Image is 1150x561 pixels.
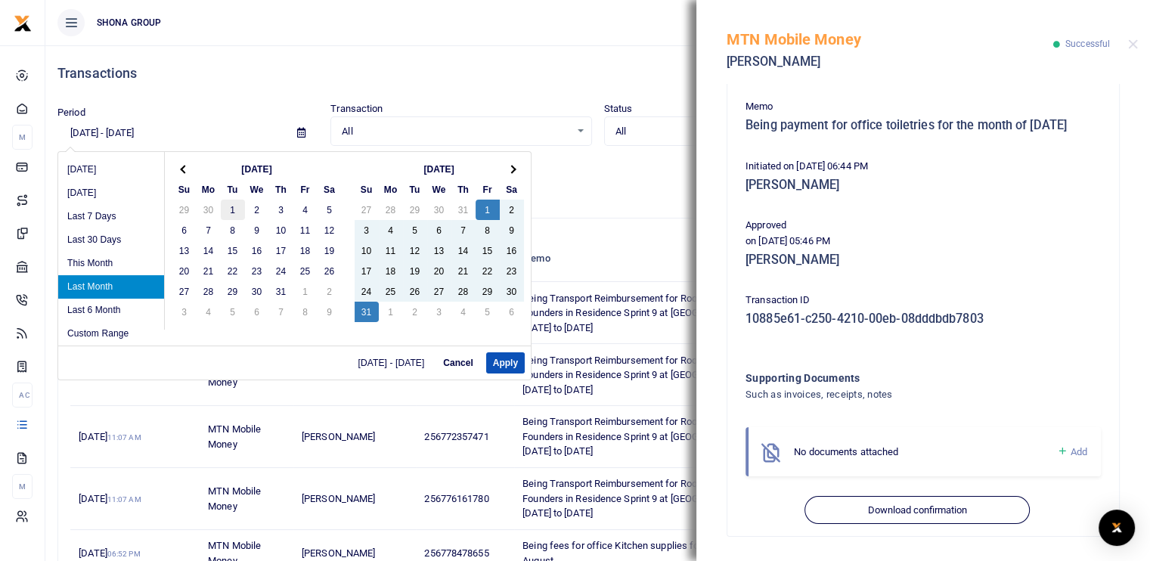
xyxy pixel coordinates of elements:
td: 8 [293,302,318,322]
td: 5 [403,220,427,240]
td: 28 [451,281,476,302]
td: 27 [427,281,451,302]
td: 11 [379,240,403,261]
span: MTN Mobile Money [208,485,261,512]
h5: Being payment for office toiletries for the month of [DATE] [745,118,1101,133]
td: 4 [197,302,221,322]
td: 10 [269,220,293,240]
td: 6 [427,220,451,240]
label: Status [604,101,633,116]
td: 27 [355,200,379,220]
td: 2 [403,302,427,322]
td: 23 [245,261,269,281]
td: 26 [318,261,342,281]
td: 31 [451,200,476,220]
li: Last 7 Days [58,205,164,228]
td: 22 [476,261,500,281]
td: 16 [500,240,524,261]
td: 16 [245,240,269,261]
td: 9 [245,220,269,240]
li: [DATE] [58,181,164,205]
p: Approved [745,218,1101,234]
span: No documents attached [794,446,898,457]
td: 15 [476,240,500,261]
p: Memo [745,99,1101,115]
td: 1 [221,200,245,220]
li: Last 30 Days [58,228,164,252]
span: Being Transport Reimbursement for Rootical 2025 Founders in Residence Sprint 9 at [GEOGRAPHIC_DAT... [522,478,776,519]
th: Mo [379,179,403,200]
h4: Supporting Documents [745,370,1040,386]
span: [PERSON_NAME] [302,547,375,559]
td: 17 [355,261,379,281]
td: 31 [269,281,293,302]
td: 13 [427,240,451,261]
td: 1 [476,200,500,220]
span: All [615,124,843,139]
td: 29 [172,200,197,220]
td: 17 [269,240,293,261]
h5: [PERSON_NAME] [745,178,1101,193]
th: Tu [221,179,245,200]
td: 4 [379,220,403,240]
span: Successful [1065,39,1110,49]
td: 28 [197,281,221,302]
button: Download confirmation [804,496,1029,525]
td: 27 [172,281,197,302]
small: 06:52 PM [107,550,141,558]
span: SHONA GROUP [91,16,167,29]
p: Initiated on [DATE] 06:44 PM [745,159,1101,175]
th: Th [269,179,293,200]
td: 19 [403,261,427,281]
td: 6 [500,302,524,322]
span: [PERSON_NAME] [302,493,375,504]
td: 22 [221,261,245,281]
label: Transaction [330,101,383,116]
span: 256776161780 [424,493,488,504]
li: Ac [12,383,33,408]
span: [DATE] [79,547,140,559]
td: 6 [172,220,197,240]
td: 7 [269,302,293,322]
li: This Month [58,252,164,275]
td: 29 [403,200,427,220]
td: 20 [172,261,197,281]
th: Fr [476,179,500,200]
li: M [12,474,33,499]
td: 7 [451,220,476,240]
a: logo-small logo-large logo-large [14,17,32,28]
p: on [DATE] 05:46 PM [745,234,1101,250]
td: 21 [197,261,221,281]
td: 25 [293,261,318,281]
td: 18 [293,240,318,261]
td: 9 [500,220,524,240]
td: 19 [318,240,342,261]
input: select period [57,120,285,146]
li: M [12,125,33,150]
h5: 10885e61-c250-4210-00eb-08dddbdb7803 [745,311,1101,327]
span: [DATE] [79,431,141,442]
h4: Transactions [57,65,1138,82]
span: 256772357471 [424,431,488,442]
td: 2 [318,281,342,302]
td: 20 [427,261,451,281]
td: 10 [355,240,379,261]
li: Last 6 Month [58,299,164,322]
h5: [PERSON_NAME] [727,54,1053,70]
li: Last Month [58,275,164,299]
th: Mo [197,179,221,200]
button: Cancel [436,352,479,373]
th: Tu [403,179,427,200]
td: 3 [355,220,379,240]
th: Fr [293,179,318,200]
td: 25 [379,281,403,302]
th: Th [451,179,476,200]
p: Download [57,164,1138,180]
td: 21 [451,261,476,281]
th: We [245,179,269,200]
li: [DATE] [58,158,164,181]
td: 11 [293,220,318,240]
th: Sa [500,179,524,200]
td: 29 [476,281,500,302]
span: MTN Mobile Money [208,361,261,388]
